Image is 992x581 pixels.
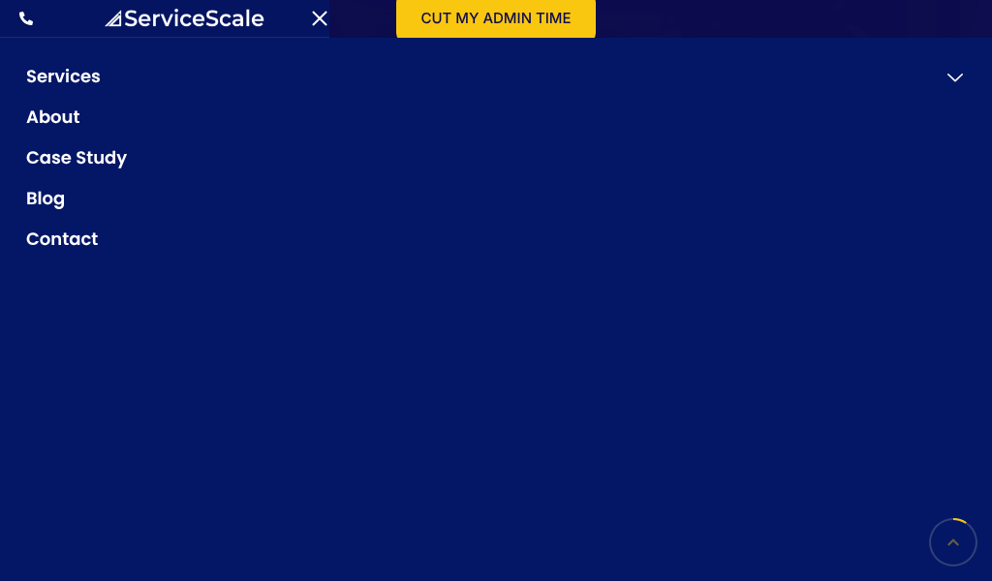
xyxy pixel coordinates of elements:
[26,220,966,260] a: Contact
[103,9,264,27] a: ServiceScale logo representing business automation for tradies
[26,98,966,138] a: About
[26,138,966,179] a: Case Study
[26,57,966,98] a: Services
[26,179,966,220] a: Blog
[310,11,329,26] button: hamburger-icon
[103,9,264,28] img: ServiceScale logo representing business automation for tradies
